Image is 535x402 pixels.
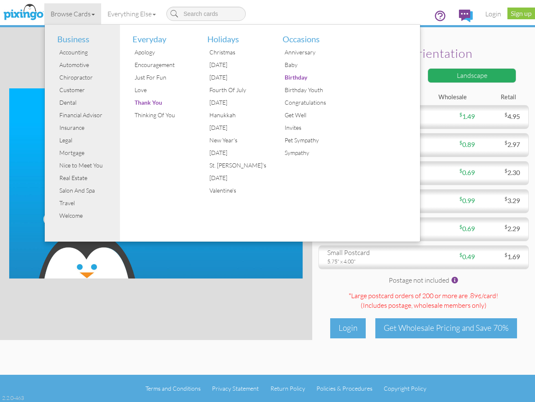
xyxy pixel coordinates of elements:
div: 5.75" x 4.00" [327,258,418,265]
div: Accounting [57,46,120,59]
a: Login [479,3,507,24]
div: Travel [57,197,120,209]
div: Anniversary [283,46,345,59]
div: Invites [283,121,345,134]
a: Encouragement [126,59,195,71]
a: Baby [276,59,345,71]
a: Birthday Youth [276,84,345,96]
a: Terms and Conditions [145,385,201,392]
sup: $ [504,139,507,146]
div: Nice to Meet You [57,159,120,172]
a: Anniversary [276,46,345,59]
a: Pet Sympathy [276,134,345,147]
div: Baby [283,59,345,71]
div: Insurance [57,121,120,134]
a: [DATE] [201,59,270,71]
div: Hanukkah [207,109,270,121]
a: Love [126,84,195,96]
a: Mortgage [51,147,120,159]
div: Thinking Of You [132,109,195,121]
a: Dental [51,96,120,109]
div: Salon And Spa [57,184,120,197]
a: [DATE] [201,121,270,134]
a: Apology [126,46,195,59]
div: [DATE] [207,172,270,184]
a: Just For Fun [126,71,195,84]
div: Retail [473,93,522,102]
a: Travel [51,197,120,209]
div: Congratulations [283,96,345,109]
a: Birthday [276,71,345,84]
a: Sign up [507,8,535,19]
div: Financial Advisor [57,109,120,121]
a: St. [PERSON_NAME]'s [201,159,270,172]
img: pixingo logo [1,2,46,23]
div: Thank You [132,96,195,109]
span: 0.69 [459,168,475,176]
div: 3.29 [475,196,526,206]
input: Search cards [166,7,246,21]
span: 0.49 [459,253,475,260]
a: Welcome [51,209,120,222]
div: Chiropractor [57,71,120,84]
sup: $ [459,196,462,202]
div: Love [132,84,195,96]
div: Dental [57,96,120,109]
a: Financial Advisor [51,109,120,121]
div: Legal [57,134,120,147]
span: 0.89 [459,140,475,148]
a: Insurance [51,121,120,134]
span: 0.69 [459,224,475,232]
div: Welcome [57,209,120,222]
a: Fourth Of July [201,84,270,96]
span: 1.49 [459,112,475,120]
div: Pet Sympathy [283,134,345,147]
sup: $ [459,139,462,146]
div: Mortgage [57,147,120,159]
a: Hanukkah [201,109,270,121]
a: Get Well [276,109,345,121]
a: Return Policy [270,385,305,392]
div: Birthday Youth [283,84,345,96]
a: Automotive [51,59,120,71]
a: Valentine's [201,184,270,197]
sup: $ [504,111,507,118]
div: Landscape [428,68,516,83]
div: 2.29 [475,224,526,234]
div: Fourth Of July [207,84,270,96]
a: [DATE] [201,96,270,109]
div: [DATE] [207,147,270,159]
li: Everyday [126,25,195,46]
span: 0.99 [459,196,475,204]
a: Thank You [126,96,195,109]
a: Real Estate [51,172,120,184]
div: 2.97 [475,140,526,149]
div: Apology [132,46,195,59]
div: [DATE] [207,96,270,109]
a: Browse Cards [44,3,101,24]
a: Christmas [201,46,270,59]
sup: $ [504,196,507,202]
li: Holidays [201,25,270,46]
img: create-your-own-landscape.jpg [9,88,303,278]
sup: $ [504,167,507,174]
a: New Year's [201,134,270,147]
sup: $ [459,167,462,174]
div: St. [PERSON_NAME]'s [207,159,270,172]
sup: $ [504,252,507,258]
div: Birthday [283,71,345,84]
div: Get Well [283,109,345,121]
a: [DATE] [201,71,270,84]
a: Nice to Meet You [51,159,120,172]
a: Thinking Of You [126,109,195,121]
div: small postcard [327,248,418,258]
div: Automotive [57,59,120,71]
a: [DATE] [201,147,270,159]
a: Customer [51,84,120,96]
sup: $ [459,252,462,258]
span: , wholesale members only [411,301,484,309]
a: Privacy Statement [212,385,259,392]
li: Occasions [276,25,345,46]
div: Valentine's [207,184,270,197]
